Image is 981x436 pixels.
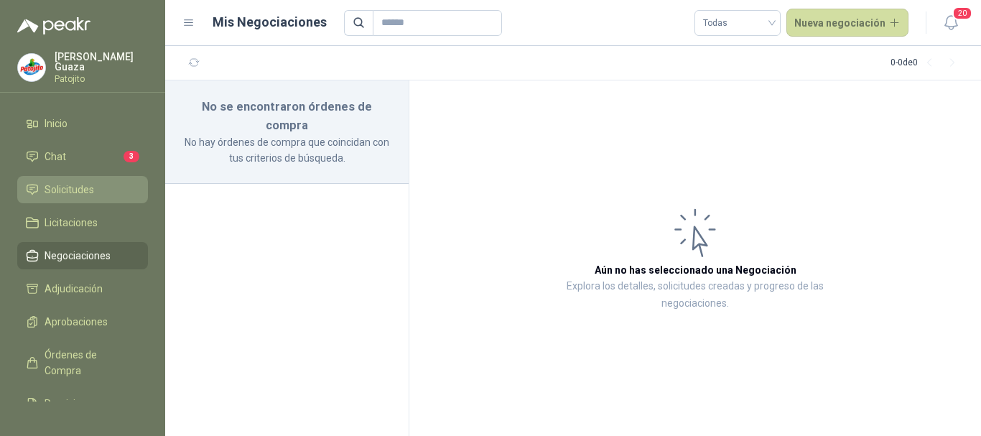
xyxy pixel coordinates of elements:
a: Órdenes de Compra [17,341,148,384]
span: Negociaciones [45,248,111,264]
span: Chat [45,149,66,164]
button: Nueva negociación [786,9,909,37]
img: Logo peakr [17,17,90,34]
button: 20 [938,10,964,36]
p: Patojito [55,75,148,83]
span: Adjudicación [45,281,103,297]
p: Explora los detalles, solicitudes creadas y progreso de las negociaciones. [553,278,837,312]
span: 3 [124,151,139,162]
a: Inicio [17,110,148,137]
span: Todas [703,12,772,34]
h1: Mis Negociaciones [213,12,327,32]
a: Aprobaciones [17,308,148,335]
h3: Aún no has seleccionado una Negociación [595,262,796,278]
a: Negociaciones [17,242,148,269]
h3: No se encontraron órdenes de compra [182,98,391,134]
span: Solicitudes [45,182,94,198]
div: 0 - 0 de 0 [891,52,964,75]
a: Chat3 [17,143,148,170]
a: Licitaciones [17,209,148,236]
p: [PERSON_NAME] Guaza [55,52,148,72]
p: No hay órdenes de compra que coincidan con tus criterios de búsqueda. [182,134,391,166]
img: Company Logo [18,54,45,81]
span: Aprobaciones [45,314,108,330]
a: Adjudicación [17,275,148,302]
span: Remisiones [45,396,98,412]
a: Solicitudes [17,176,148,203]
span: Licitaciones [45,215,98,231]
span: 20 [952,6,972,20]
span: Inicio [45,116,68,131]
span: Órdenes de Compra [45,347,134,379]
a: Remisiones [17,390,148,417]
